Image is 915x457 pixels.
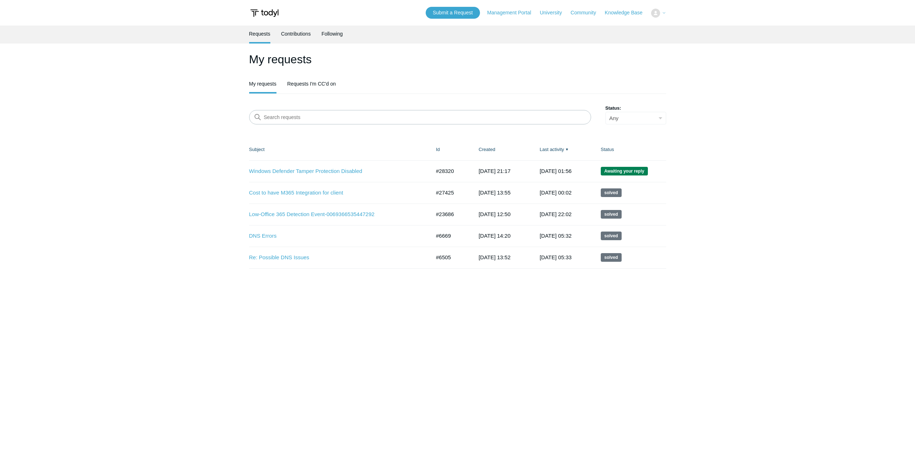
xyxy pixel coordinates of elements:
[479,233,511,239] time: 2022-09-14T14:20:09+00:00
[287,76,336,92] a: Requests I'm CC'd on
[601,253,622,262] span: This request has been solved
[479,147,495,152] a: Created
[249,210,420,219] a: Low-Office 365 Detection Event-0069366535447292
[540,147,564,152] a: Last activity▼
[540,254,572,260] time: 2022-10-20T05:33:17+00:00
[540,233,572,239] time: 2022-11-02T05:32:18+00:00
[594,139,666,160] th: Status
[429,204,472,225] td: #23686
[249,139,429,160] th: Subject
[540,211,572,217] time: 2025-04-15T22:02:28+00:00
[249,253,420,262] a: Re: Possible DNS Issues
[249,76,276,92] a: My requests
[321,26,343,42] a: Following
[249,26,270,42] a: Requests
[479,211,511,217] time: 2025-03-19T12:50:24+00:00
[429,160,472,182] td: #28320
[479,168,511,174] time: 2025-09-22T21:17:08+00:00
[249,6,280,20] img: Todyl Support Center Help Center home page
[540,189,572,196] time: 2025-09-11T00:02:11+00:00
[429,247,472,268] td: #6505
[540,168,572,174] time: 2025-09-23T01:56:10+00:00
[601,232,622,240] span: This request has been solved
[479,189,511,196] time: 2025-08-14T13:55:28+00:00
[601,210,622,219] span: This request has been solved
[565,147,569,152] span: ▼
[249,110,591,124] input: Search requests
[540,9,569,17] a: University
[429,182,472,204] td: #27425
[281,26,311,42] a: Contributions
[429,139,472,160] th: Id
[571,9,603,17] a: Community
[479,254,511,260] time: 2022-08-30T13:52:17+00:00
[605,105,666,112] label: Status:
[429,225,472,247] td: #6669
[601,167,648,175] span: We are waiting for you to respond
[426,7,480,19] a: Submit a Request
[605,9,650,17] a: Knowledge Base
[249,167,420,175] a: Windows Defender Tamper Protection Disabled
[249,232,420,240] a: DNS Errors
[601,188,622,197] span: This request has been solved
[487,9,538,17] a: Management Portal
[249,51,666,68] h1: My requests
[249,189,420,197] a: Cost to have M365 Integration for client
